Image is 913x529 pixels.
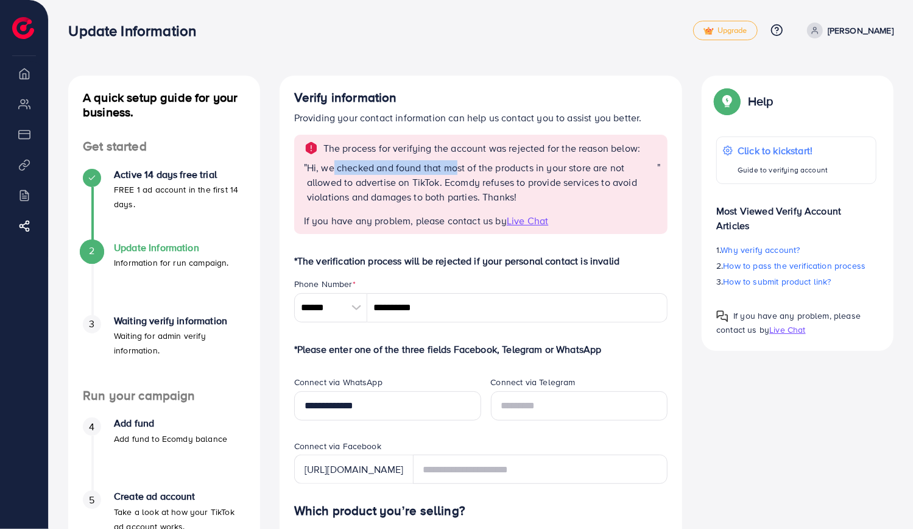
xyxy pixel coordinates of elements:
[114,169,245,180] h4: Active 14 days free trial
[294,376,382,388] label: Connect via WhatsApp
[294,503,668,519] h4: Which product you’re selling?
[802,23,894,38] a: [PERSON_NAME]
[114,242,229,254] h4: Update Information
[769,324,805,336] span: Live Chat
[294,440,381,452] label: Connect via Facebook
[294,110,668,125] p: Providing your contact information can help us contact you to assist you better.
[294,278,356,290] label: Phone Number
[68,90,260,119] h4: A quick setup guide for your business.
[114,491,245,502] h4: Create ad account
[304,160,307,214] span: "
[114,328,245,358] p: Waiting for admin verify information.
[716,258,876,273] p: 2.
[68,169,260,242] li: Active 14 days free trial
[12,17,34,39] img: logo
[703,26,747,35] span: Upgrade
[304,214,507,227] span: If you have any problem, please contact us by
[738,143,828,158] p: Click to kickstart!
[114,182,245,211] p: FREE 1 ad account in the first 14 days.
[68,315,260,388] li: Waiting verify information
[323,141,641,155] p: The process for verifying the account was rejected for the reason below:
[68,139,260,154] h4: Get started
[724,275,831,288] span: How to submit product link?
[716,90,738,112] img: Popup guide
[294,254,668,268] p: *The verification process will be rejected if your personal contact is invalid
[738,163,828,177] p: Guide to verifying account
[657,160,660,214] span: "
[716,243,876,257] p: 1.
[307,160,657,204] p: Hi, we checked and found that most of the products in your store are not allowed to advertise on ...
[724,260,866,272] span: How to pass the verification process
[716,310,728,322] img: Popup guide
[68,22,206,40] h3: Update Information
[89,420,94,434] span: 4
[748,94,774,108] p: Help
[304,141,319,155] img: alert
[89,244,94,258] span: 2
[861,474,904,520] iframe: Chat
[716,310,861,336] span: If you have any problem, please contact us by
[114,417,227,429] h4: Add fund
[294,455,414,484] div: [URL][DOMAIN_NAME]
[716,194,876,233] p: Most Viewed Verify Account Articles
[114,431,227,446] p: Add fund to Ecomdy balance
[294,342,668,357] p: *Please enter one of the three fields Facebook, Telegram or WhatsApp
[68,417,260,491] li: Add fund
[89,493,94,507] span: 5
[114,315,245,327] h4: Waiting verify information
[716,274,876,289] p: 3.
[828,23,894,38] p: [PERSON_NAME]
[68,242,260,315] li: Update Information
[693,21,758,40] a: tickUpgrade
[68,388,260,403] h4: Run your campaign
[114,255,229,270] p: Information for run campaign.
[491,376,576,388] label: Connect via Telegram
[89,317,94,331] span: 3
[703,27,714,35] img: tick
[507,214,548,227] span: Live Chat
[294,90,668,105] h4: Verify information
[721,244,800,256] span: Why verify account?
